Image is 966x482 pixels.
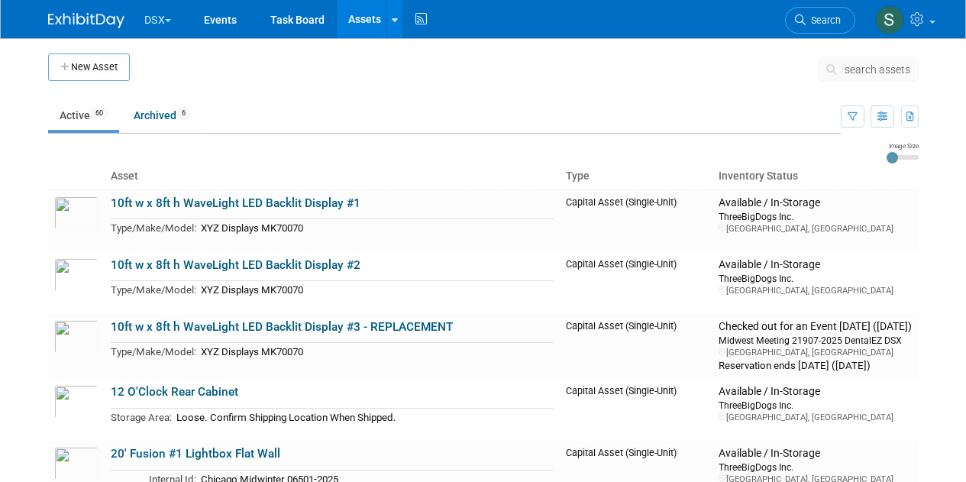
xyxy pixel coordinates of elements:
div: Image Size [887,141,919,150]
th: Asset [105,163,561,189]
span: Storage Area: [111,412,172,423]
td: Capital Asset (Single-Unit) [560,314,712,379]
td: Type/Make/Model: [111,219,196,237]
a: 20' Fusion #1 Lightbox Flat Wall [111,447,280,461]
img: Sam Murphy [875,5,904,34]
a: Search [785,7,855,34]
div: [GEOGRAPHIC_DATA], [GEOGRAPHIC_DATA] [719,412,912,423]
div: [GEOGRAPHIC_DATA], [GEOGRAPHIC_DATA] [719,223,912,235]
td: Capital Asset (Single-Unit) [560,252,712,314]
div: Available / In-Storage [719,385,912,399]
span: 6 [177,108,190,119]
td: Capital Asset (Single-Unit) [560,379,712,441]
div: ThreeBigDogs Inc. [719,210,912,223]
button: search assets [818,57,919,82]
a: 10ft w x 8ft h WaveLight LED Backlit Display #2 [111,258,360,272]
td: XYZ Displays MK70070 [196,343,554,361]
th: Type [560,163,712,189]
div: Available / In-Storage [719,196,912,210]
button: New Asset [48,53,130,81]
img: ExhibitDay [48,13,124,28]
div: ThreeBigDogs Inc. [719,399,912,412]
td: Type/Make/Model: [111,281,196,299]
td: Capital Asset (Single-Unit) [560,189,712,252]
div: Checked out for an Event [DATE] ([DATE]) [719,320,912,334]
div: Reservation ends [DATE] ([DATE]) [719,358,912,373]
span: 60 [91,108,108,119]
div: [GEOGRAPHIC_DATA], [GEOGRAPHIC_DATA] [719,285,912,296]
span: Search [806,15,841,26]
td: XYZ Displays MK70070 [196,281,554,299]
td: Loose. Confirm Shipping Location When Shipped. [172,408,554,425]
a: 10ft w x 8ft h WaveLight LED Backlit Display #3 - REPLACEMENT [111,320,453,334]
span: search assets [845,63,910,76]
div: [GEOGRAPHIC_DATA], [GEOGRAPHIC_DATA] [719,347,912,358]
div: ThreeBigDogs Inc. [719,461,912,474]
td: Type/Make/Model: [111,343,196,361]
div: Available / In-Storage [719,447,912,461]
a: 10ft w x 8ft h WaveLight LED Backlit Display #1 [111,196,360,210]
div: ThreeBigDogs Inc. [719,272,912,285]
a: Active60 [48,101,119,130]
div: Midwest Meeting 21907-2025 DentalEZ DSX [719,334,912,347]
div: Available / In-Storage [719,258,912,272]
a: 12 O'Clock Rear Cabinet [111,385,238,399]
td: XYZ Displays MK70070 [196,219,554,237]
a: Archived6 [122,101,202,130]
